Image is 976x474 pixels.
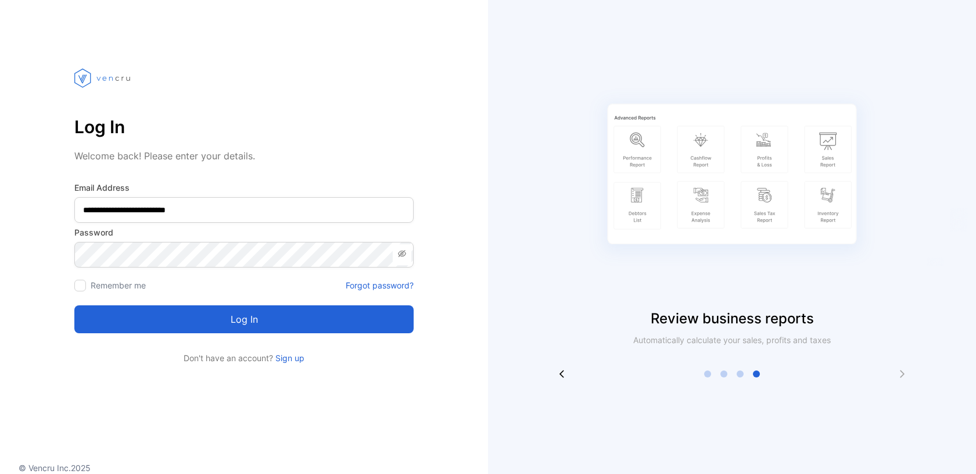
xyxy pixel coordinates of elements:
[74,352,414,364] p: Don't have an account?
[74,226,414,238] label: Password
[74,181,414,194] label: Email Address
[91,280,146,290] label: Remember me
[74,305,414,333] button: Log in
[273,353,304,363] a: Sign up
[488,308,976,329] p: Review business reports
[620,334,844,346] p: Automatically calculate your sales, profits and taxes
[74,113,414,141] p: Log In
[74,47,132,109] img: vencru logo
[346,279,414,291] a: Forgot password?
[587,47,877,308] img: slider image
[74,149,414,163] p: Welcome back! Please enter your details.
[927,425,976,474] iframe: LiveChat chat widget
